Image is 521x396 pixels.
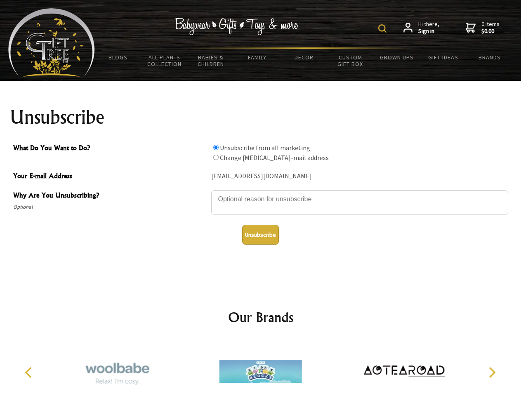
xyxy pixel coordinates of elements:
img: Babyware - Gifts - Toys and more... [8,8,95,77]
strong: $0.00 [481,28,500,35]
a: Brands [467,49,513,66]
button: Unsubscribe [242,225,279,245]
span: What Do You Want to Do? [13,143,207,155]
label: Change [MEDICAL_DATA]-mail address [220,153,329,162]
a: Custom Gift Box [327,49,374,73]
textarea: Why Are You Unsubscribing? [211,190,508,215]
input: What Do You Want to Do? [213,145,219,150]
div: [EMAIL_ADDRESS][DOMAIN_NAME] [211,170,508,183]
a: Decor [281,49,327,66]
a: Grown Ups [373,49,420,66]
label: Unsubscribe from all marketing [220,144,310,152]
a: 0 items$0.00 [466,21,500,35]
span: Optional [13,202,207,212]
img: product search [378,24,387,33]
a: Gift Ideas [420,49,467,66]
h2: Our Brands [17,307,505,327]
a: Hi there,Sign in [403,21,439,35]
h1: Unsubscribe [10,107,512,127]
button: Previous [21,363,39,382]
input: What Do You Want to Do? [213,155,219,160]
a: BLOGS [95,49,141,66]
img: Babywear - Gifts - Toys & more [175,18,299,35]
a: Babies & Children [188,49,234,73]
span: Why Are You Unsubscribing? [13,190,207,202]
strong: Sign in [418,28,439,35]
span: Hi there, [418,21,439,35]
a: Family [234,49,281,66]
span: 0 items [481,20,500,35]
a: All Plants Collection [141,49,188,73]
button: Next [483,363,501,382]
span: Your E-mail Address [13,171,207,183]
